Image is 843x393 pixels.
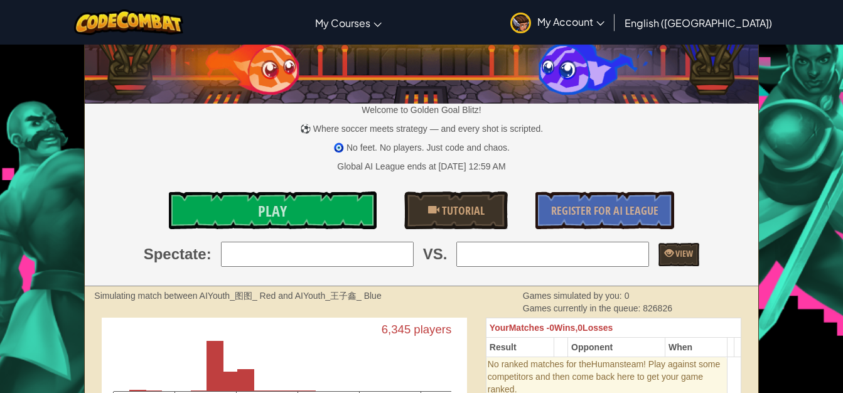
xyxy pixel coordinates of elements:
[337,160,505,173] div: Global AI League ends at [DATE] 12:59 AM
[665,338,727,357] th: When
[504,3,611,42] a: My Account
[85,104,758,116] p: Welcome to Golden Goal Blitz!
[568,338,665,357] th: Opponent
[551,203,658,218] span: Register for AI League
[643,303,672,313] span: 826826
[618,6,778,40] a: English ([GEOGRAPHIC_DATA])
[315,16,370,30] span: My Courses
[554,323,577,333] span: Wins,
[486,318,741,338] th: 0 0
[625,291,630,301] span: 0
[309,6,388,40] a: My Courses
[535,191,674,229] a: Register for AI League
[510,13,531,33] img: avatar
[490,323,509,333] span: Your
[488,359,591,369] span: No ranked matches for the
[258,201,287,221] span: Play
[509,323,550,333] span: Matches -
[94,291,381,301] strong: Simulating match between AIYouth_图图_ Red and AIYouth_王子鑫_ Blue
[486,338,554,357] th: Result
[625,16,772,30] span: English ([GEOGRAPHIC_DATA])
[85,122,758,135] p: ⚽ Where soccer meets strategy — and every shot is scripted.
[85,141,758,154] p: 🧿 No feet. No players. Just code and chaos.
[382,323,451,336] text: 6,345 players
[423,244,448,265] span: VS.
[583,323,613,333] span: Losses
[439,203,485,218] span: Tutorial
[144,244,207,265] span: Spectate
[404,191,508,229] a: Tutorial
[74,9,184,35] img: CodeCombat logo
[523,303,643,313] span: Games currently in the queue:
[207,244,212,265] span: :
[674,247,693,259] span: View
[537,15,604,28] span: My Account
[523,291,625,301] span: Games simulated by you:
